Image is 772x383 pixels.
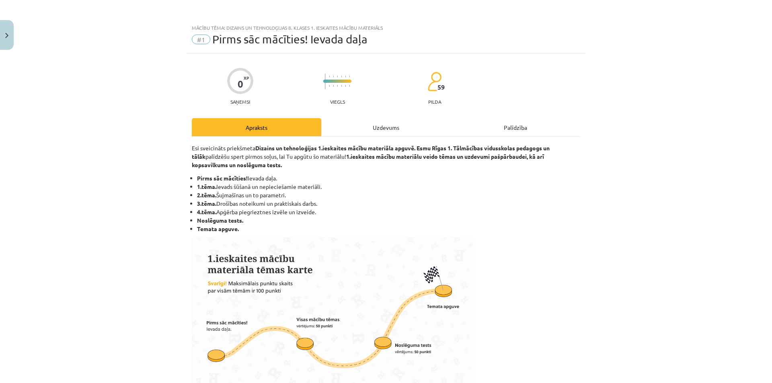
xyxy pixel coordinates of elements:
li: Apģērba piegrieztnes izvēle un izveide. [197,208,580,216]
b: 4.tēma. [197,208,216,215]
span: XP [244,76,249,80]
img: icon-short-line-57e1e144782c952c97e751825c79c345078a6d821885a25fce030b3d8c18986b.svg [349,85,350,87]
img: icon-short-line-57e1e144782c952c97e751825c79c345078a6d821885a25fce030b3d8c18986b.svg [345,76,346,78]
div: Palīdzība [451,118,580,136]
li: Drošības noteikumi un praktiskais darbs. [197,199,580,208]
b: 1.tēma. [197,183,216,190]
span: Pirms sāc mācīties! Ievada daļa [212,33,368,46]
b: 2.tēma. [197,191,216,199]
img: icon-close-lesson-0947bae3869378f0d4975bcd49f059093ad1ed9edebbc8119c70593378902aed.svg [5,33,8,38]
p: Viegls [330,99,345,104]
img: icon-short-line-57e1e144782c952c97e751825c79c345078a6d821885a25fce030b3d8c18986b.svg [333,76,334,78]
div: Uzdevums [321,118,451,136]
span: 59 [437,84,445,91]
img: icon-short-line-57e1e144782c952c97e751825c79c345078a6d821885a25fce030b3d8c18986b.svg [329,76,330,78]
img: icon-long-line-d9ea69661e0d244f92f715978eff75569469978d946b2353a9bb055b3ed8787d.svg [325,74,326,89]
b: 3.tēma. [197,200,216,207]
b: Noslēguma tests. [197,217,243,224]
img: icon-short-line-57e1e144782c952c97e751825c79c345078a6d821885a25fce030b3d8c18986b.svg [333,85,334,87]
li: Ievads šūšanā un nepieciešamie materiāli. [197,182,580,191]
div: Mācību tēma: Dizains un tehnoloģijas 8. klases 1. ieskaites mācību materiāls [192,25,580,31]
p: pilda [428,99,441,104]
img: icon-short-line-57e1e144782c952c97e751825c79c345078a6d821885a25fce030b3d8c18986b.svg [349,76,350,78]
p: Saņemsi [227,99,253,104]
li: Ievada daļa. [197,174,580,182]
div: 0 [238,78,243,90]
img: icon-short-line-57e1e144782c952c97e751825c79c345078a6d821885a25fce030b3d8c18986b.svg [329,85,330,87]
strong: Dizains un tehnoloģijas 1.ieskaites mācību materiāla apguvē. Esmu Rīgas 1. Tālmācības vidusskolas... [192,144,550,160]
b: Temata apguve. [197,225,239,232]
strong: 1.ieskaites mācību materiālu veido tēmas un uzdevumi pašpārbaudei, kā arī kopsavilkums un noslēgu... [192,153,544,168]
li: Šujmašīnas un to parametri. [197,191,580,199]
img: icon-short-line-57e1e144782c952c97e751825c79c345078a6d821885a25fce030b3d8c18986b.svg [345,85,346,87]
p: Esi sveicināts priekšmeta palīdzēšu spert pirmos soļus, lai Tu apgūtu šo materiālu! [192,144,580,169]
div: Apraksts [192,118,321,136]
img: students-c634bb4e5e11cddfef0936a35e636f08e4e9abd3cc4e673bd6f9a4125e45ecb1.svg [427,72,441,92]
img: icon-short-line-57e1e144782c952c97e751825c79c345078a6d821885a25fce030b3d8c18986b.svg [337,85,338,87]
b: Pirms sāc mācīties! [197,174,248,182]
span: #1 [192,35,210,44]
img: icon-short-line-57e1e144782c952c97e751825c79c345078a6d821885a25fce030b3d8c18986b.svg [341,85,342,87]
img: icon-short-line-57e1e144782c952c97e751825c79c345078a6d821885a25fce030b3d8c18986b.svg [341,76,342,78]
img: icon-short-line-57e1e144782c952c97e751825c79c345078a6d821885a25fce030b3d8c18986b.svg [337,76,338,78]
